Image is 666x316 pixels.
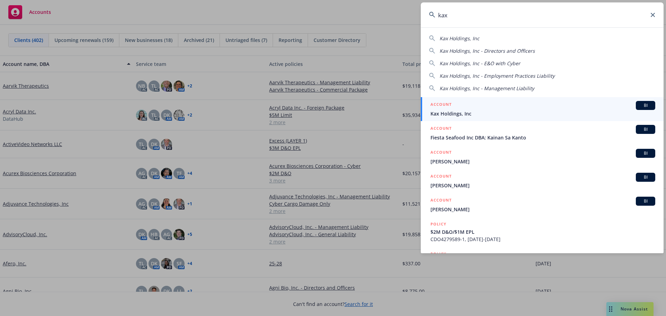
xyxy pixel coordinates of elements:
[430,158,655,165] span: [PERSON_NAME]
[421,97,664,121] a: ACCOUNTBIKax Holdings, Inc
[430,101,452,109] h5: ACCOUNT
[439,35,479,42] span: Kax Holdings, Inc
[430,134,655,141] span: Fiesta Seafood Inc DBA: Kainan Sa Kanto
[421,121,664,145] a: ACCOUNTBIFiesta Seafood Inc DBA: Kainan Sa Kanto
[639,198,652,204] span: BI
[421,193,664,217] a: ACCOUNTBI[PERSON_NAME]
[439,72,555,79] span: Kax Holdings, Inc - Employment Practices Liability
[430,125,452,133] h5: ACCOUNT
[430,197,452,205] h5: ACCOUNT
[421,2,664,27] input: Search...
[430,236,655,243] span: CDO4279589-1, [DATE]-[DATE]
[639,174,652,180] span: BI
[430,182,655,189] span: [PERSON_NAME]
[639,150,652,156] span: BI
[421,217,664,247] a: POLICY$2M D&O/$1M EPLCDO4279589-1, [DATE]-[DATE]
[430,250,446,257] h5: POLICY
[421,247,664,276] a: POLICY
[421,145,664,169] a: ACCOUNTBI[PERSON_NAME]
[430,206,655,213] span: [PERSON_NAME]
[430,110,655,117] span: Kax Holdings, Inc
[421,169,664,193] a: ACCOUNTBI[PERSON_NAME]
[430,221,446,228] h5: POLICY
[439,60,520,67] span: Kax Holdings, Inc - E&O with Cyber
[430,228,655,236] span: $2M D&O/$1M EPL
[430,149,452,157] h5: ACCOUNT
[639,126,652,133] span: BI
[639,102,652,109] span: BI
[439,85,534,92] span: Kax Holdings, Inc - Management Liability
[439,48,535,54] span: Kax Holdings, Inc - Directors and Officers
[430,173,452,181] h5: ACCOUNT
